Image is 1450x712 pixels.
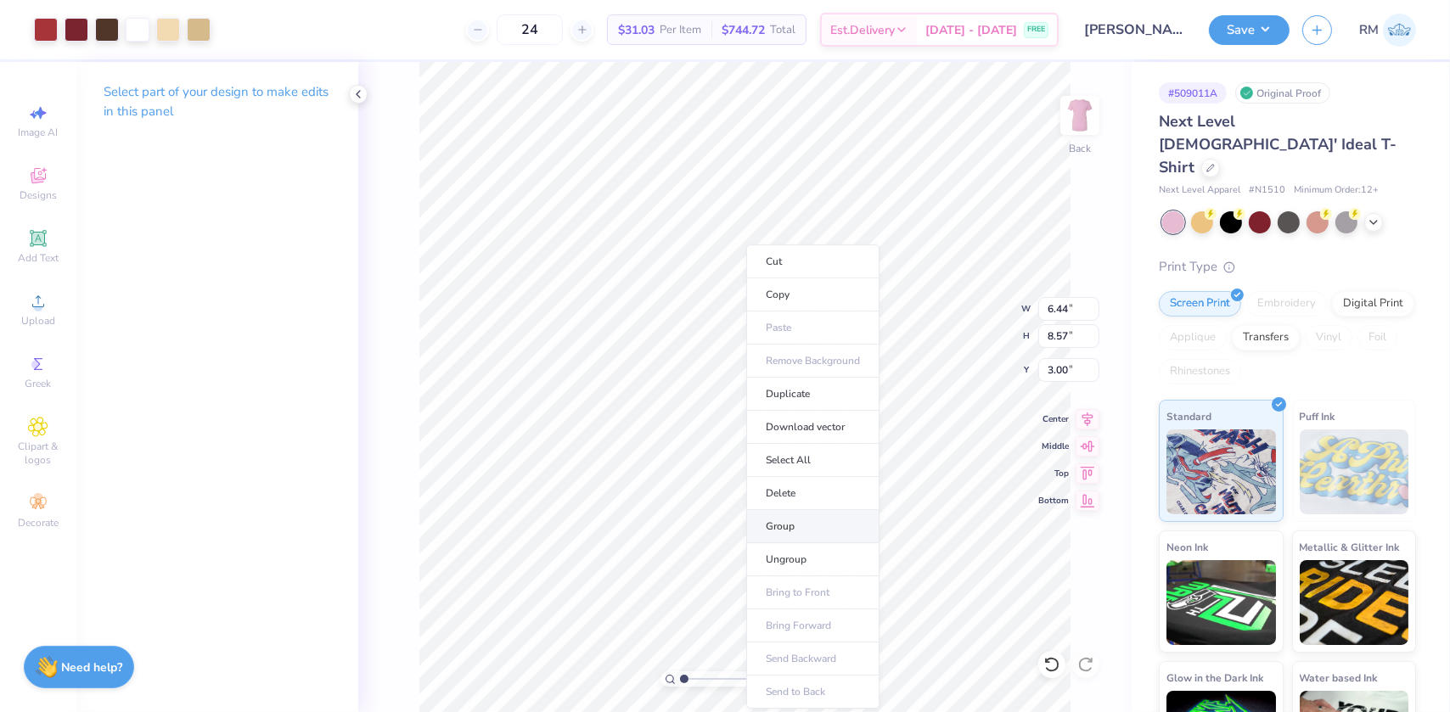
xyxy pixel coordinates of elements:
[1300,407,1335,425] span: Puff Ink
[1166,429,1276,514] img: Standard
[1232,325,1300,350] div: Transfers
[1166,538,1208,556] span: Neon Ink
[1300,538,1400,556] span: Metallic & Glitter Ink
[1166,560,1276,645] img: Neon Ink
[1159,291,1241,317] div: Screen Print
[1159,82,1227,104] div: # 509011A
[746,444,880,477] li: Select All
[1305,325,1352,350] div: Vinyl
[1166,407,1211,425] span: Standard
[1294,183,1379,198] span: Minimum Order: 12 +
[618,21,655,39] span: $31.03
[1038,440,1069,452] span: Middle
[1038,468,1069,479] span: Top
[497,14,563,45] input: – –
[1027,24,1045,36] span: FREE
[1071,13,1196,47] input: Untitled Design
[830,21,895,39] span: Est. Delivery
[1159,325,1227,350] div: Applique
[104,82,331,121] p: Select part of your design to make edits in this panel
[1235,82,1330,104] div: Original Proof
[1359,14,1416,47] a: RM
[18,516,59,530] span: Decorate
[746,411,880,444] li: Download vector
[20,188,57,202] span: Designs
[746,510,880,543] li: Group
[1159,257,1416,277] div: Print Type
[62,659,123,676] strong: Need help?
[1249,183,1285,198] span: # N1510
[1166,669,1263,687] span: Glow in the Dark Ink
[1332,291,1414,317] div: Digital Print
[8,440,68,467] span: Clipart & logos
[1063,98,1097,132] img: Back
[1159,359,1241,384] div: Rhinestones
[770,21,795,39] span: Total
[1038,495,1069,507] span: Bottom
[1359,20,1379,40] span: RM
[25,377,52,390] span: Greek
[1209,15,1290,45] button: Save
[1069,141,1091,156] div: Back
[746,477,880,510] li: Delete
[722,21,765,39] span: $744.72
[1300,669,1378,687] span: Water based Ink
[746,278,880,311] li: Copy
[660,21,701,39] span: Per Item
[18,251,59,265] span: Add Text
[1159,111,1397,177] span: Next Level [DEMOGRAPHIC_DATA]' Ideal T-Shirt
[1383,14,1416,47] img: Roberta Manuel
[1159,183,1240,198] span: Next Level Apparel
[19,126,59,139] span: Image AI
[746,244,880,278] li: Cut
[925,21,1017,39] span: [DATE] - [DATE]
[746,378,880,411] li: Duplicate
[1300,429,1409,514] img: Puff Ink
[1357,325,1397,350] div: Foil
[1038,413,1069,425] span: Center
[1246,291,1327,317] div: Embroidery
[746,543,880,576] li: Ungroup
[21,314,55,328] span: Upload
[1300,560,1409,645] img: Metallic & Glitter Ink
